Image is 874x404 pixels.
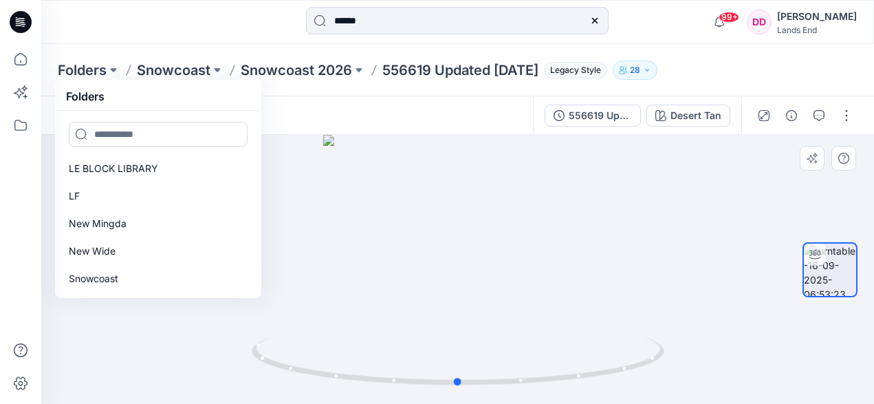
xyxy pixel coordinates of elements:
[382,61,538,80] p: 556619 Updated [DATE]
[780,105,802,127] button: Details
[58,61,107,80] a: Folders
[719,12,739,23] span: 99+
[61,237,256,265] a: New Wide
[646,105,730,127] button: Desert Tan
[545,105,641,127] button: 556619 Updated [DATE]
[69,215,127,232] p: New Mingda
[777,8,857,25] div: [PERSON_NAME]
[670,108,721,123] div: Desert Tan
[61,182,256,210] a: LF
[777,25,857,35] div: Lands End
[747,10,772,34] div: DD
[69,188,80,204] p: LF
[569,108,632,123] div: 556619 Updated 16SEP
[137,61,210,80] a: Snowcoast
[613,61,657,80] button: 28
[58,83,113,110] h5: Folders
[804,244,856,296] img: turntable-16-09-2025-06:53:23
[61,210,256,237] a: New Mingda
[241,61,352,80] a: Snowcoast 2026
[61,155,256,182] a: LE BLOCK LIBRARY
[69,243,116,259] p: New Wide
[538,61,607,80] button: Legacy Style
[69,160,158,177] p: LE BLOCK LIBRARY
[544,62,607,78] span: Legacy Style
[61,265,256,293] a: Snowcoast
[630,63,640,78] p: 28
[69,270,118,287] p: Snowcoast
